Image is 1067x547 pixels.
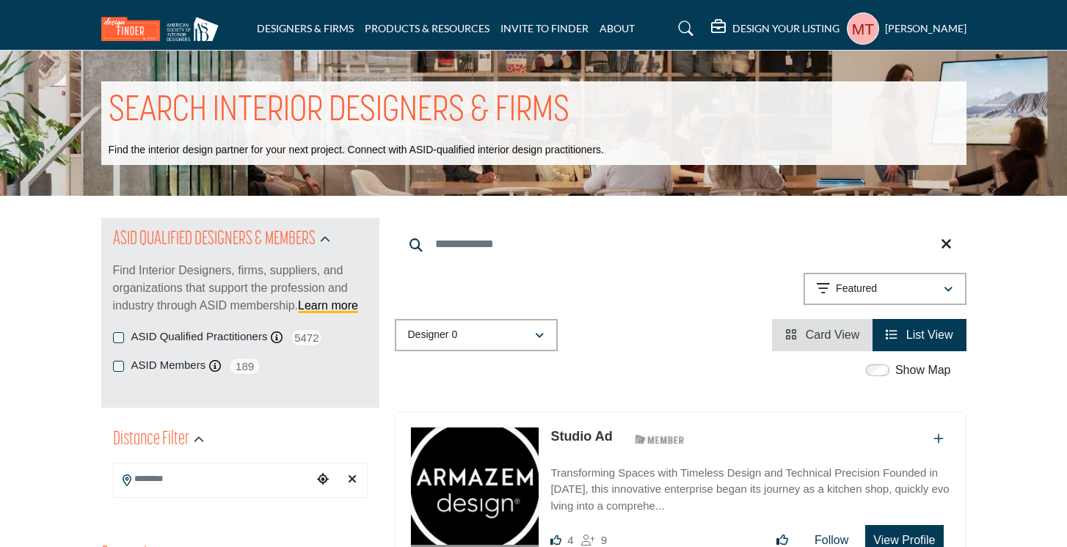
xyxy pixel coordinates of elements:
[365,22,489,34] a: PRODUCTS & RESOURCES
[408,328,458,342] p: Designer 0
[804,273,966,305] button: Featured
[886,328,953,341] a: View List
[550,535,561,546] i: Likes
[873,319,966,351] li: List View
[312,464,334,496] div: Choose your current location
[131,328,268,345] label: ASID Qualified Practitioners
[711,20,840,37] div: DESIGN YOUR LISTING
[341,464,363,496] div: Clear search location
[228,357,261,375] span: 189
[113,332,124,343] input: ASID Qualified Practitioners checkbox
[114,465,312,493] input: Search Location
[550,429,612,444] a: Studio Ad
[500,22,589,34] a: INVITE TO FINDER
[109,143,604,158] p: Find the interior design partner for your next project. Connect with ASID-qualified interior desi...
[395,227,966,262] input: Search Keyword
[664,17,703,40] a: Search
[806,328,860,341] span: Card View
[298,299,358,312] a: Learn more
[895,361,951,379] label: Show Map
[550,456,950,515] a: Transforming Spaces with Timeless Design and Technical Precision Founded in [DATE], this innovati...
[113,262,368,315] p: Find Interior Designers, firms, suppliers, and organizations that support the profession and indu...
[113,361,124,372] input: ASID Members checkbox
[131,357,206,374] label: ASID Members
[550,427,612,447] p: Studio Ad
[290,328,323,347] span: 5472
[906,328,953,341] span: List View
[933,433,944,445] a: Add To List
[732,22,840,35] h5: DESIGN YOUR LISTING
[772,319,873,351] li: Card View
[411,427,539,545] img: Studio Ad
[257,22,354,34] a: DESIGNERS & FIRMS
[113,427,189,453] h2: Distance Filter
[627,430,693,449] img: ASID Members Badge Icon
[395,319,558,351] button: Designer 0
[550,465,950,515] p: Transforming Spaces with Timeless Design and Technical Precision Founded in [DATE], this innovati...
[600,22,635,34] a: ABOUT
[101,17,226,41] img: Site Logo
[885,21,966,36] h5: [PERSON_NAME]
[113,227,316,253] h2: ASID QUALIFIED DESIGNERS & MEMBERS
[567,534,573,546] span: 4
[601,534,607,546] span: 9
[836,282,877,296] p: Featured
[785,328,859,341] a: View Card
[109,89,569,134] h1: SEARCH INTERIOR DESIGNERS & FIRMS
[847,12,879,45] button: Show hide supplier dropdown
